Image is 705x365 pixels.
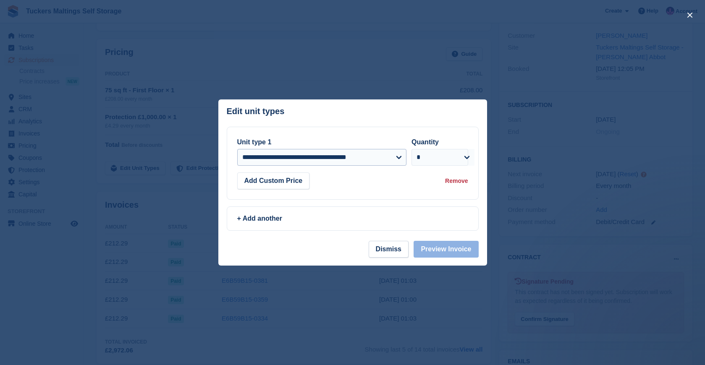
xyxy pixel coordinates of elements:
div: Remove [445,177,468,185]
p: Edit unit types [227,107,285,116]
label: Quantity [411,138,439,146]
a: + Add another [227,206,479,231]
button: Add Custom Price [237,172,310,189]
button: Preview Invoice [414,241,478,258]
button: close [683,8,697,22]
label: Unit type 1 [237,138,272,146]
div: + Add another [237,214,468,224]
button: Dismiss [369,241,409,258]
